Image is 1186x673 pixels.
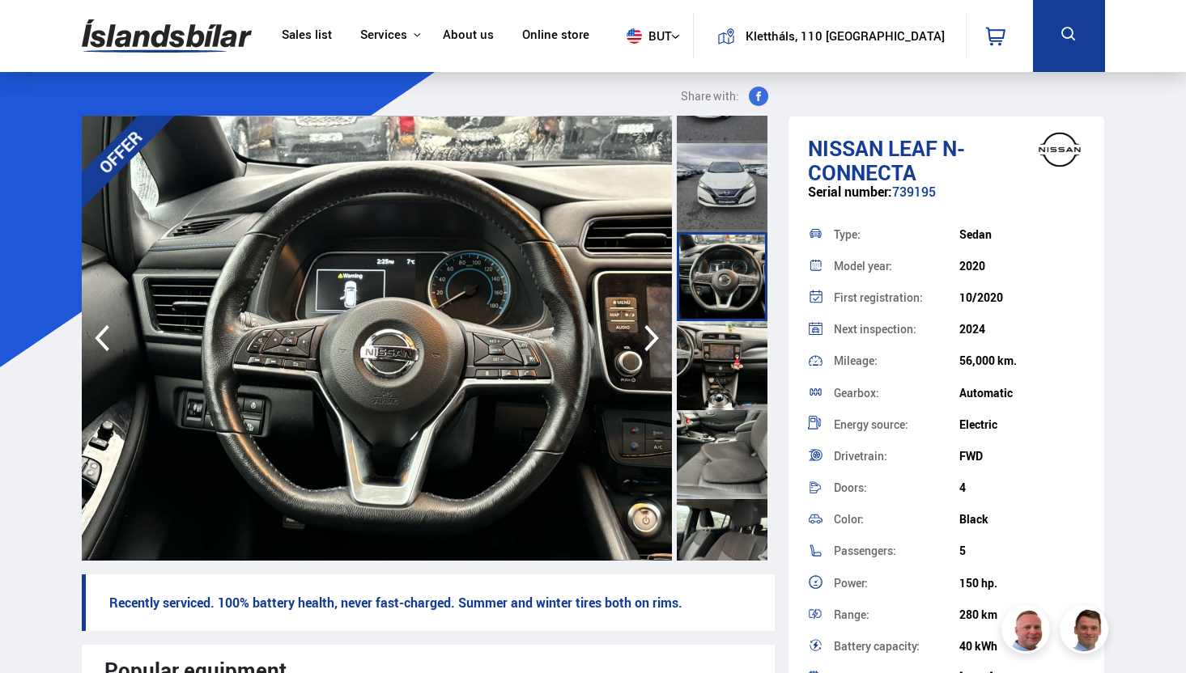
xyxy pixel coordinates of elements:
font: Energy source: [834,417,908,432]
img: svg+xml;base64,PHN2ZyB4bWxucz0iaHR0cDovL3d3dy53My5vcmcvMjAwMC9zdmciIHdpZHRoPSI1MTIiIGhlaWdodD0iNT... [627,28,642,44]
font: Battery capacity: [834,638,920,654]
font: FWD [959,448,983,463]
font: 739195 [892,183,936,201]
font: Gearbox: [834,385,879,400]
font: 4 [959,480,966,495]
font: Recently serviced. 100% battery health, never fast-charged. Summer and winter tires both on rims. [109,594,682,612]
font: Black [959,511,988,527]
font: First registration: [834,290,923,305]
img: 1413899.jpeg [82,116,673,561]
img: siFngHWaQ9KaOqBr.png [1004,607,1052,656]
a: About us [443,28,494,44]
font: OFFER [94,125,147,178]
button: Services [360,28,407,43]
font: Klettháls, 110 [GEOGRAPHIC_DATA] [746,28,945,44]
font: Sales list [282,26,332,42]
font: 40 kWh [959,638,997,654]
a: Klettháls, 110 [GEOGRAPHIC_DATA] [707,13,951,59]
font: Serial number: [808,183,892,201]
font: Online store [522,26,589,42]
font: Power: [834,575,868,590]
font: Share with: [681,88,739,104]
font: 56,000 km. [959,353,1017,368]
font: Passengers: [834,543,896,558]
font: 5 [959,543,966,558]
font: Mileage: [834,353,878,368]
font: Next inspection: [834,321,916,336]
button: but [620,12,693,60]
font: Range: [834,607,869,622]
font: Leaf N-CONNECTA [808,133,965,187]
font: Nissan [808,133,883,163]
font: Electric [959,417,997,432]
font: 2024 [959,321,985,336]
font: Services [360,26,407,42]
font: Sedan [959,226,992,242]
font: 280 km [959,607,997,622]
a: Online store [522,28,589,44]
button: Share with: [674,87,775,106]
font: 10/2020 [959,290,1003,305]
font: About us [443,26,494,42]
button: Klettháls, 110 [GEOGRAPHIC_DATA] [742,29,949,43]
img: FbJEzSuNWCJXmdc-.webp [1062,607,1111,656]
font: 150 hp. [959,575,997,590]
font: Doors: [834,480,867,495]
img: G0Ugv5HjCgRt.svg [82,10,252,62]
button: Open LiveChat chat interface [13,6,62,55]
font: Color: [834,511,864,527]
font: Model year: [834,258,892,273]
font: Automatic [959,385,1013,400]
img: brand logo [1027,125,1092,175]
font: but [648,28,672,44]
font: 2020 [959,258,985,273]
font: Type: [834,226,861,242]
a: Sales list [282,28,332,44]
font: Drivetrain: [834,448,887,463]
